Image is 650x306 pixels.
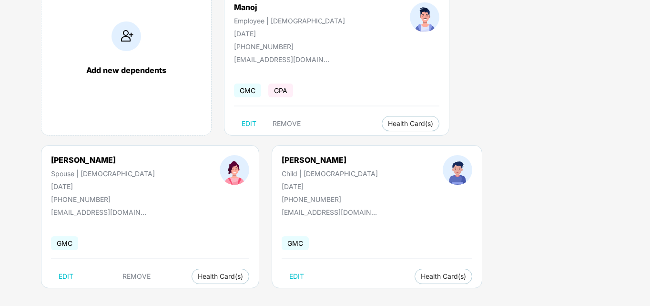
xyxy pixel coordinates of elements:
[282,182,378,190] div: [DATE]
[282,195,378,203] div: [PHONE_NUMBER]
[443,155,472,185] img: profileImage
[273,120,301,127] span: REMOVE
[242,120,256,127] span: EDIT
[282,236,309,250] span: GMC
[234,30,345,38] div: [DATE]
[234,55,329,63] div: [EMAIL_ADDRESS][DOMAIN_NAME]
[282,269,312,284] button: EDIT
[234,2,345,12] div: Manoj
[268,84,293,97] span: GPA
[234,84,261,97] span: GMC
[282,208,377,216] div: [EMAIL_ADDRESS][DOMAIN_NAME]
[282,169,378,178] div: Child | [DEMOGRAPHIC_DATA]
[122,273,151,280] span: REMOVE
[234,116,264,131] button: EDIT
[289,273,304,280] span: EDIT
[265,116,308,131] button: REMOVE
[59,273,73,280] span: EDIT
[421,274,466,279] span: Health Card(s)
[220,155,249,185] img: profileImage
[112,21,141,51] img: addIcon
[415,269,472,284] button: Health Card(s)
[388,121,433,126] span: Health Card(s)
[51,169,155,178] div: Spouse | [DEMOGRAPHIC_DATA]
[234,17,345,25] div: Employee | [DEMOGRAPHIC_DATA]
[282,155,378,165] div: [PERSON_NAME]
[51,182,155,190] div: [DATE]
[51,269,81,284] button: EDIT
[51,195,155,203] div: [PHONE_NUMBER]
[410,2,439,32] img: profileImage
[115,269,158,284] button: REMOVE
[192,269,249,284] button: Health Card(s)
[51,236,78,250] span: GMC
[51,65,202,75] div: Add new dependents
[382,116,439,131] button: Health Card(s)
[198,274,243,279] span: Health Card(s)
[234,42,345,51] div: [PHONE_NUMBER]
[51,155,155,165] div: [PERSON_NAME]
[51,208,146,216] div: [EMAIL_ADDRESS][DOMAIN_NAME]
